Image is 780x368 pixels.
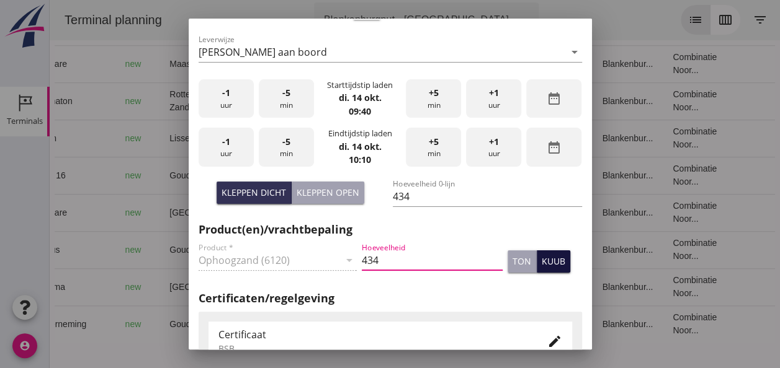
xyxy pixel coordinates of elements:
[256,82,325,120] td: 672
[513,255,531,268] div: ton
[613,268,690,305] td: Combinatie Noor...
[215,283,224,291] i: directions_boat
[537,250,570,273] button: kuub
[386,305,449,343] td: Ontzilt oph.zan...
[66,231,110,268] td: new
[362,250,503,270] input: Hoeveelheid
[218,327,527,342] div: Certificaat
[449,82,543,120] td: 18
[217,182,292,204] button: Kleppen dicht
[466,79,521,118] div: uur
[259,79,314,118] div: min
[542,268,613,305] td: Blankenbur...
[542,231,613,268] td: Blankenbur...
[120,88,224,114] div: Rotterdam Zandoverslag
[639,12,653,27] i: list
[386,157,449,194] td: Ontzilt oph.zan...
[256,305,325,343] td: 1231
[120,243,224,256] div: Gouda
[449,268,543,305] td: 18
[282,135,290,149] span: -5
[280,98,290,105] small: m3
[256,194,325,231] td: 434
[66,45,110,82] td: new
[222,135,230,149] span: -1
[386,82,449,120] td: Ontzilt oph.zan...
[280,209,290,217] small: m3
[386,194,449,231] td: Filling sand
[613,120,690,157] td: Combinatie Noor...
[542,194,613,231] td: Blankenbur...
[256,231,325,268] td: 999
[120,281,224,294] div: [GEOGRAPHIC_DATA]
[66,194,110,231] td: new
[508,250,537,273] button: ton
[489,86,499,100] span: +1
[280,135,290,142] small: m3
[256,268,325,305] td: 994
[199,128,254,167] div: uur
[547,91,562,106] i: date_range
[274,12,459,27] div: Blankenburgput - [GEOGRAPHIC_DATA]
[349,105,371,117] strong: 09:40
[542,45,613,82] td: Blankenbur...
[199,221,582,238] h2: Product(en)/vrachtbepaling
[542,82,613,120] td: Blankenbur...
[151,245,159,254] i: directions_boat
[542,255,565,268] div: kuub
[120,58,224,71] div: Maassluis
[256,45,325,82] td: 434
[613,45,690,82] td: Combinatie Noor...
[613,305,690,343] td: Combinatie Noor...
[218,342,527,355] div: BSB
[215,208,224,217] i: directions_boat
[449,305,543,343] td: 18
[393,186,582,206] input: Hoeveelheid 0-lijn
[429,86,439,100] span: +5
[386,231,449,268] td: Ontzilt oph.zan...
[282,86,290,100] span: -5
[66,268,110,305] td: new
[449,45,543,82] td: 18
[256,157,325,194] td: 1298
[338,141,381,152] strong: di. 14 okt.
[66,305,110,343] td: new
[542,305,613,343] td: Blankenbur...
[613,82,690,120] td: Combinatie Noor...
[613,231,690,268] td: Combinatie Noor...
[613,194,690,231] td: Combinatie Noor...
[66,120,110,157] td: new
[547,334,562,349] i: edit
[327,79,393,91] div: Starttijdstip laden
[164,59,173,68] i: directions_boat
[489,135,499,149] span: +1
[338,92,381,103] strong: di. 14 okt.
[280,247,290,254] small: m3
[5,11,122,28] div: Terminal planning
[449,231,543,268] td: 18
[292,182,364,204] button: Kleppen open
[259,128,314,167] div: min
[542,157,613,194] td: Blankenbur...
[215,97,224,105] i: directions_boat
[285,172,295,180] small: m3
[349,154,371,165] strong: 10:10
[297,186,359,199] div: Kleppen open
[703,12,718,27] i: filter_list
[199,46,327,58] div: [PERSON_NAME] aan boord
[120,206,224,219] div: [GEOGRAPHIC_DATA]
[406,79,461,118] div: min
[668,12,683,27] i: calendar_view_week
[256,120,325,157] td: 480
[160,134,169,142] i: directions_boat
[66,82,110,120] td: new
[613,157,690,194] td: Combinatie Noor...
[151,320,159,328] i: directions_boat
[120,132,224,145] div: Lisse (nl)
[151,171,159,180] i: directions_boat
[449,157,543,194] td: 18
[280,61,290,68] small: m3
[467,12,482,27] i: arrow_drop_down
[547,140,562,155] i: date_range
[222,86,230,100] span: -1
